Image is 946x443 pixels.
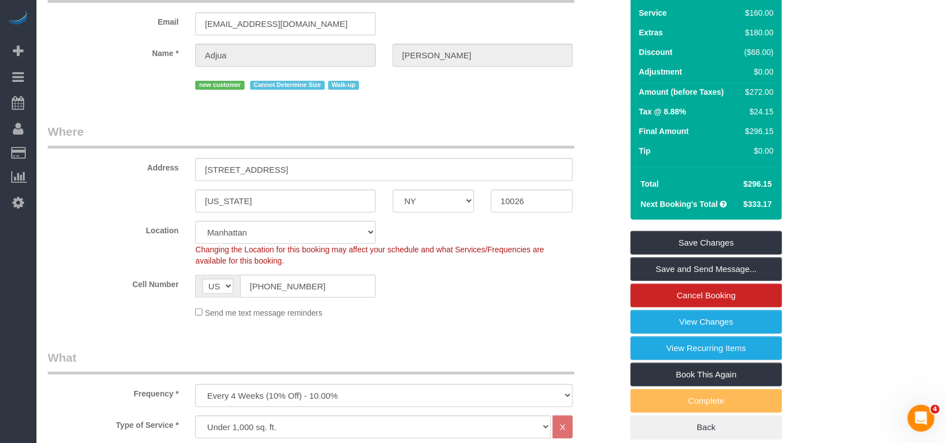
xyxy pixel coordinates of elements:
input: Zip Code [491,190,573,213]
input: Cell Number [240,275,375,298]
label: Tax @ 8.88% [639,106,686,117]
a: Save and Send Message... [631,257,782,281]
strong: Next Booking's Total [641,200,718,209]
span: Walk-up [328,81,360,90]
input: Email [195,12,375,35]
a: View Recurring Items [631,336,782,360]
strong: Total [641,179,659,188]
span: $333.17 [743,200,772,209]
a: Cancel Booking [631,284,782,307]
input: City [195,190,375,213]
img: Automaid Logo [7,11,29,27]
span: 4 [931,405,940,414]
label: Name * [39,44,187,59]
label: Type of Service * [39,416,187,431]
a: Save Changes [631,231,782,255]
label: Location [39,221,187,236]
legend: What [48,349,575,375]
label: Adjustment [639,66,682,77]
label: Final Amount [639,126,689,137]
input: Last Name [393,44,573,67]
span: Send me text message reminders [205,308,322,317]
label: Address [39,158,187,173]
label: Frequency * [39,384,187,399]
label: Service [639,7,667,19]
label: Email [39,12,187,27]
label: Cell Number [39,275,187,290]
a: Book This Again [631,363,782,386]
div: $160.00 [740,7,774,19]
div: ($68.00) [740,47,774,58]
iframe: Intercom live chat [908,405,935,432]
div: $296.15 [740,126,774,137]
span: Cannot Determine Size [250,81,325,90]
legend: Where [48,123,575,149]
a: View Changes [631,310,782,334]
span: new customer [195,81,244,90]
label: Tip [639,145,651,156]
a: Back [631,416,782,439]
span: $296.15 [743,179,772,188]
div: $0.00 [740,145,774,156]
div: $0.00 [740,66,774,77]
div: $24.15 [740,106,774,117]
label: Discount [639,47,673,58]
div: $272.00 [740,86,774,98]
span: Changing the Location for this booking may affect your schedule and what Services/Frequencies are... [195,245,544,265]
label: Amount (before Taxes) [639,86,724,98]
div: $180.00 [740,27,774,38]
label: Extras [639,27,663,38]
input: First Name [195,44,375,67]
